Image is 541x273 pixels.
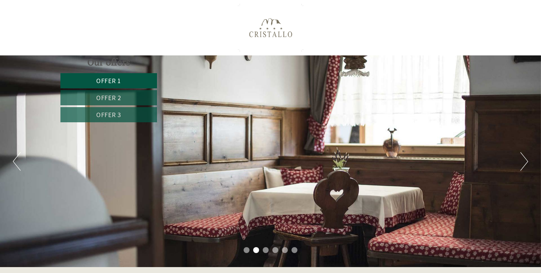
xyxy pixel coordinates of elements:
[13,152,21,171] button: Previous
[96,76,121,85] span: Offer 1
[60,56,157,69] div: Our offers
[96,93,121,102] span: Offer 2
[96,110,121,119] span: Offer 3
[520,152,528,171] button: Next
